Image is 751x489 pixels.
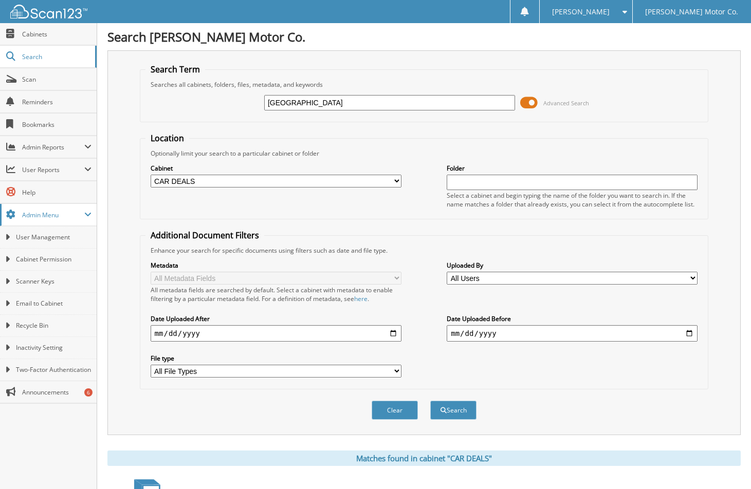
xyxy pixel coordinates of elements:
[22,52,90,61] span: Search
[16,343,91,352] span: Inactivity Setting
[354,294,368,303] a: here
[430,401,477,420] button: Search
[151,261,401,270] label: Metadata
[151,354,401,363] label: File type
[145,230,264,241] legend: Additional Document Filters
[84,388,93,397] div: 6
[145,149,703,158] div: Optionally limit your search to a particular cabinet or folder
[645,9,738,15] span: [PERSON_NAME] Motor Co.
[700,440,751,489] iframe: Chat Widget
[16,233,91,242] span: User Management
[22,30,91,39] span: Cabinets
[22,188,91,197] span: Help
[107,28,741,45] h1: Search [PERSON_NAME] Motor Co.
[372,401,418,420] button: Clear
[447,314,698,323] label: Date Uploaded Before
[16,255,91,264] span: Cabinet Permission
[145,64,205,75] legend: Search Term
[151,164,401,173] label: Cabinet
[543,99,589,107] span: Advanced Search
[552,9,610,15] span: [PERSON_NAME]
[447,261,698,270] label: Uploaded By
[22,75,91,84] span: Scan
[16,299,91,308] span: Email to Cabinet
[145,246,703,255] div: Enhance your search for specific documents using filters such as date and file type.
[16,321,91,330] span: Recycle Bin
[16,365,91,374] span: Two-Factor Authentication
[22,165,84,174] span: User Reports
[22,388,91,397] span: Announcements
[22,143,84,152] span: Admin Reports
[16,277,91,286] span: Scanner Keys
[107,450,741,466] div: Matches found in cabinet "CAR DEALS"
[145,80,703,89] div: Searches all cabinets, folders, files, metadata, and keywords
[151,286,401,303] div: All metadata fields are searched by default. Select a cabinet with metadata to enable filtering b...
[22,98,91,106] span: Reminders
[145,133,189,144] legend: Location
[447,191,698,209] div: Select a cabinet and begin typing the name of the folder you want to search in. If the name match...
[447,164,698,173] label: Folder
[447,325,698,342] input: end
[151,325,401,342] input: start
[10,5,87,18] img: scan123-logo-white.svg
[151,314,401,323] label: Date Uploaded After
[22,211,84,219] span: Admin Menu
[22,120,91,129] span: Bookmarks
